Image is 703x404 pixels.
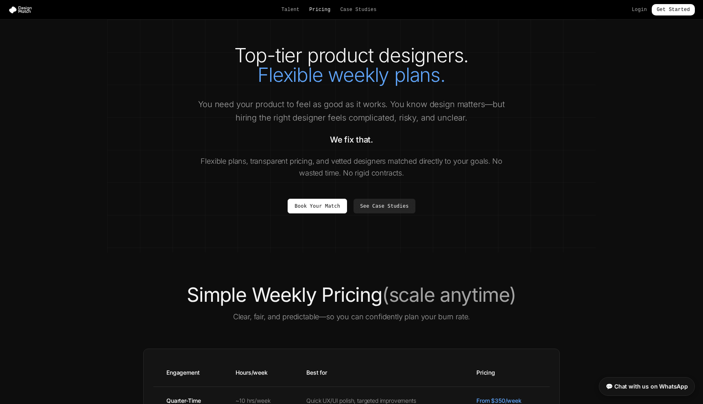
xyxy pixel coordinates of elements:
p: You need your product to feel as good as it works. You know design matters—but hiring the right d... [195,98,508,124]
img: Design Match [8,6,36,14]
span: Flexible weekly plans. [258,63,445,87]
th: Best for [293,359,463,387]
a: Pricing [309,7,330,13]
h1: Top-tier product designers. [124,46,579,85]
th: Engagement [153,359,223,387]
a: Case Studies [340,7,376,13]
h2: Simple Weekly Pricing [124,285,579,305]
a: Login [632,7,647,13]
span: (scale anytime) [382,283,516,307]
a: Talent [282,7,300,13]
a: Get Started [652,4,695,15]
a: 💬 Chat with us on WhatsApp [599,377,695,396]
th: Pricing [463,359,550,387]
th: Hours/week [223,359,293,387]
a: Book Your Match [288,199,347,213]
a: See Case Studies [354,199,415,213]
p: We fix that. [195,134,508,145]
p: Clear, fair, and predictable—so you can confidently plan your burn rate. [124,311,579,323]
p: Flexible plans, transparent pricing, and vetted designers matched directly to your goals. No wast... [195,155,508,179]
